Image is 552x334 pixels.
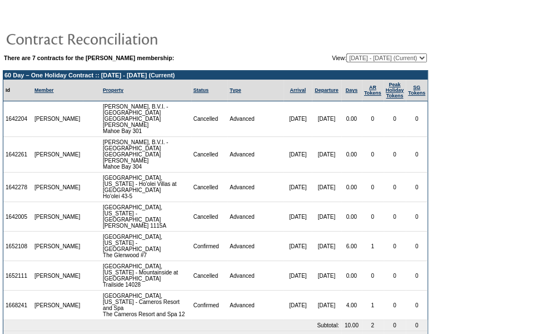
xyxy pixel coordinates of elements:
[3,173,32,202] td: 1642278
[312,137,341,173] td: [DATE]
[312,232,341,261] td: [DATE]
[312,261,341,291] td: [DATE]
[384,232,406,261] td: 0
[3,202,32,232] td: 1642005
[34,87,54,93] a: Member
[191,137,228,173] td: Cancelled
[101,291,191,320] td: [GEOGRAPHIC_DATA], [US_STATE] - Carneros Resort and Spa The Carneros Resort and Spa 12
[362,137,384,173] td: 0
[3,137,32,173] td: 1642261
[408,85,425,96] a: SGTokens
[191,232,228,261] td: Confirmed
[101,137,191,173] td: [PERSON_NAME], B.V.I. - [GEOGRAPHIC_DATA] [GEOGRAPHIC_DATA][PERSON_NAME] Mahoe Bay 304
[345,87,357,93] a: Days
[227,232,284,261] td: Advanced
[32,261,83,291] td: [PERSON_NAME]
[341,101,362,137] td: 0.00
[362,101,384,137] td: 0
[3,291,32,320] td: 1668241
[312,291,341,320] td: [DATE]
[32,202,83,232] td: [PERSON_NAME]
[227,291,284,320] td: Advanced
[315,87,339,93] a: Departure
[284,291,311,320] td: [DATE]
[341,232,362,261] td: 6.00
[384,173,406,202] td: 0
[101,232,191,261] td: [GEOGRAPHIC_DATA], [US_STATE] - [GEOGRAPHIC_DATA] The Glenwood #7
[341,137,362,173] td: 0.00
[384,261,406,291] td: 0
[284,232,311,261] td: [DATE]
[362,261,384,291] td: 0
[276,53,427,62] td: View:
[101,202,191,232] td: [GEOGRAPHIC_DATA], [US_STATE] - [GEOGRAPHIC_DATA] [PERSON_NAME] 1115A
[341,202,362,232] td: 0.00
[3,71,427,80] td: 60 Day – One Holiday Contract :: [DATE] - [DATE] (Current)
[312,202,341,232] td: [DATE]
[227,202,284,232] td: Advanced
[32,291,83,320] td: [PERSON_NAME]
[101,173,191,202] td: [GEOGRAPHIC_DATA], [US_STATE] - Ho'olei Villas at [GEOGRAPHIC_DATA] Ho'olei 43-5
[406,291,427,320] td: 0
[386,82,404,99] a: Peak HolidayTokens
[3,232,32,261] td: 1652108
[3,320,341,331] td: Subtotal:
[341,291,362,320] td: 4.00
[312,173,341,202] td: [DATE]
[284,101,311,137] td: [DATE]
[3,101,32,137] td: 1642204
[227,173,284,202] td: Advanced
[227,101,284,137] td: Advanced
[384,137,406,173] td: 0
[3,80,32,101] td: Id
[406,320,427,331] td: 0
[32,232,83,261] td: [PERSON_NAME]
[362,173,384,202] td: 0
[3,261,32,291] td: 1652111
[384,202,406,232] td: 0
[362,202,384,232] td: 0
[32,101,83,137] td: [PERSON_NAME]
[191,173,228,202] td: Cancelled
[32,173,83,202] td: [PERSON_NAME]
[230,87,241,93] a: Type
[284,137,311,173] td: [DATE]
[103,87,123,93] a: Property
[227,261,284,291] td: Advanced
[191,291,228,320] td: Confirmed
[4,55,174,61] b: There are 7 contracts for the [PERSON_NAME] membership:
[32,137,83,173] td: [PERSON_NAME]
[362,232,384,261] td: 1
[406,261,427,291] td: 0
[101,101,191,137] td: [PERSON_NAME], B.V.I. - [GEOGRAPHIC_DATA] [GEOGRAPHIC_DATA][PERSON_NAME] Mahoe Bay 301
[284,173,311,202] td: [DATE]
[406,232,427,261] td: 0
[406,137,427,173] td: 0
[227,137,284,173] td: Advanced
[362,320,384,331] td: 2
[406,101,427,137] td: 0
[406,173,427,202] td: 0
[341,320,362,331] td: 10.00
[191,101,228,137] td: Cancelled
[284,202,311,232] td: [DATE]
[101,261,191,291] td: [GEOGRAPHIC_DATA], [US_STATE] - Mountainside at [GEOGRAPHIC_DATA] Trailside 14028
[6,27,228,50] img: pgTtlContractReconciliation.gif
[191,261,228,291] td: Cancelled
[191,202,228,232] td: Cancelled
[384,320,406,331] td: 0
[341,261,362,291] td: 0.00
[384,101,406,137] td: 0
[364,85,381,96] a: ARTokens
[384,291,406,320] td: 0
[341,173,362,202] td: 0.00
[284,261,311,291] td: [DATE]
[290,87,306,93] a: Arrival
[362,291,384,320] td: 1
[193,87,209,93] a: Status
[406,202,427,232] td: 0
[312,101,341,137] td: [DATE]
